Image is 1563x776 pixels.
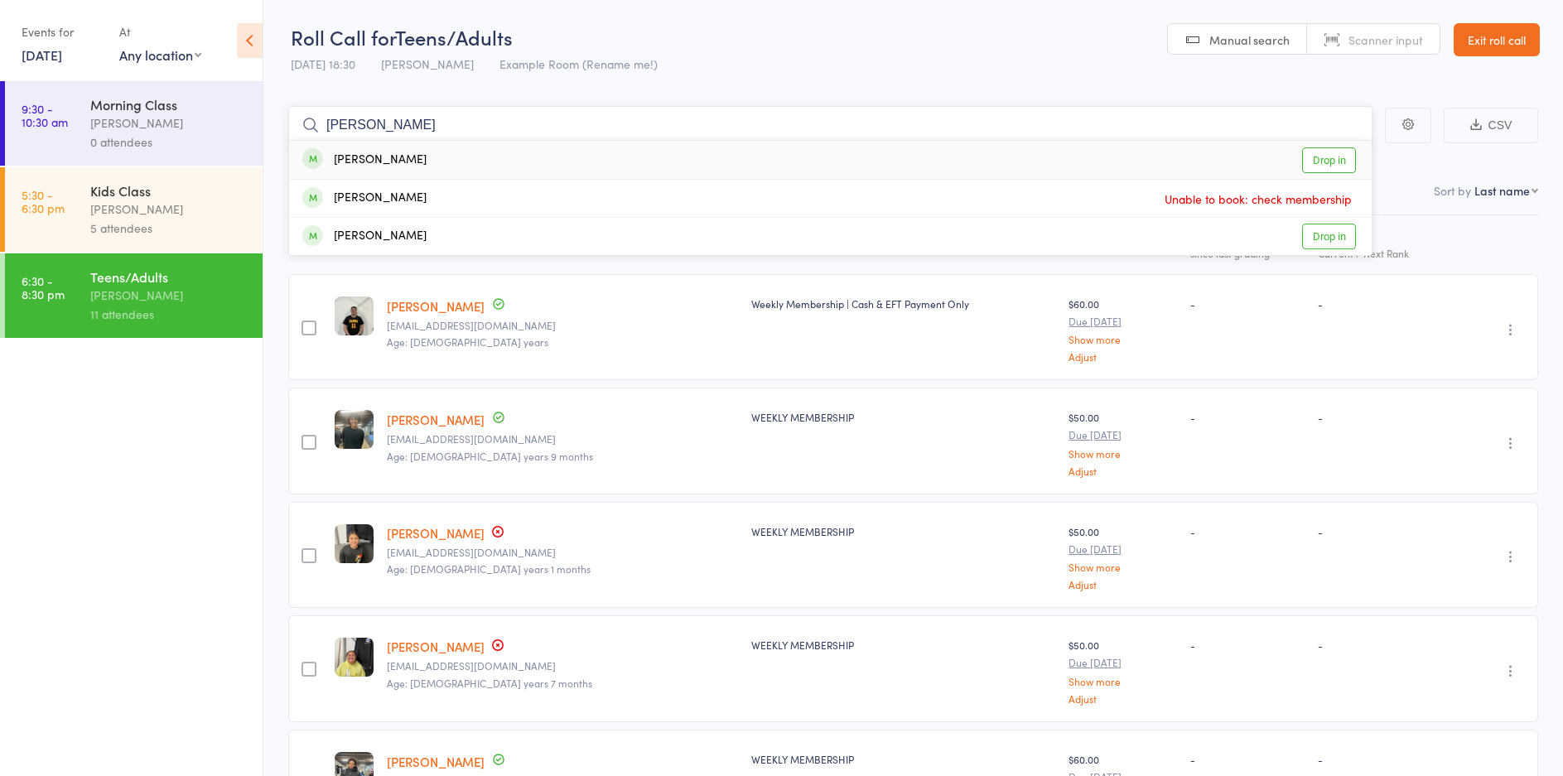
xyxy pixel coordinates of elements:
a: [PERSON_NAME] [387,524,485,542]
div: WEEKLY MEMBERSHIP [751,752,1055,766]
small: Due [DATE] [1069,657,1177,668]
a: 5:30 -6:30 pmKids Class[PERSON_NAME]5 attendees [5,167,263,252]
div: WEEKLY MEMBERSHIP [751,524,1055,538]
a: Exit roll call [1454,23,1540,56]
div: WEEKLY MEMBERSHIP [751,410,1055,424]
div: $50.00 [1069,524,1177,590]
small: Due [DATE] [1069,543,1177,555]
time: 5:30 - 6:30 pm [22,188,65,214]
div: 11 attendees [90,305,248,324]
div: 0 attendees [90,133,248,152]
span: Unable to book: check membership [1160,186,1356,211]
a: Show more [1069,448,1177,459]
div: - [1190,296,1305,311]
small: matt.cierpisz@gmail.com [387,320,738,331]
div: $60.00 [1069,296,1177,362]
div: Last name [1474,182,1530,199]
input: Search by name [288,106,1372,144]
a: Drop in [1302,147,1356,173]
span: Age: [DEMOGRAPHIC_DATA] years [387,335,548,349]
img: image1749631245.png [335,524,374,563]
div: - [1318,752,1448,766]
div: [PERSON_NAME] [90,113,248,133]
div: - [1318,638,1448,652]
small: rdusting.31@hotmail.com [387,547,738,558]
div: Teens/Adults [90,268,248,286]
div: $50.00 [1069,638,1177,703]
div: [PERSON_NAME] [90,286,248,305]
div: Kids Class [90,181,248,200]
small: rdusting.31@hotmail.com [387,660,738,672]
div: Style [1311,223,1454,267]
small: Taireinacooper27@gmail.com [387,433,738,445]
div: 5 attendees [90,219,248,238]
div: - [1190,410,1305,424]
a: [PERSON_NAME] [387,753,485,770]
div: WEEKLY MEMBERSHIP [751,638,1055,652]
span: Example Room (Rename me!) [499,55,658,72]
div: - [1318,524,1448,538]
a: [DATE] [22,46,62,64]
small: Due [DATE] [1069,316,1177,327]
div: - [1190,752,1305,766]
a: Adjust [1069,351,1177,362]
div: Weekly Membership | Cash & EFT Payment Only [751,296,1055,311]
span: Teens/Adults [395,23,513,51]
span: Age: [DEMOGRAPHIC_DATA] years 7 months [387,676,592,690]
a: Show more [1069,676,1177,687]
a: 9:30 -10:30 amMorning Class[PERSON_NAME]0 attendees [5,81,263,166]
a: [PERSON_NAME] [387,638,485,655]
div: - [1318,296,1448,311]
time: 6:30 - 8:30 pm [22,274,65,301]
a: [PERSON_NAME] [387,411,485,428]
div: since last grading [1190,248,1305,258]
div: Any location [119,46,201,64]
div: Events for [22,18,103,46]
div: - [1318,410,1448,424]
span: Age: [DEMOGRAPHIC_DATA] years 1 months [387,562,591,576]
a: Adjust [1069,579,1177,590]
a: Show more [1069,562,1177,572]
div: - [1190,524,1305,538]
div: [PERSON_NAME] [302,151,427,170]
span: Manual search [1209,31,1290,48]
div: $50.00 [1069,410,1177,475]
a: Drop in [1302,224,1356,249]
a: [PERSON_NAME] [387,297,485,315]
div: Morning Class [90,95,248,113]
label: Sort by [1434,182,1471,199]
a: Adjust [1069,465,1177,476]
img: image1749117602.png [335,296,374,335]
div: [PERSON_NAME] [302,189,427,208]
time: 9:30 - 10:30 am [22,102,68,128]
span: [PERSON_NAME] [381,55,474,72]
div: [PERSON_NAME] [302,227,427,246]
div: - [1190,638,1305,652]
div: At [119,18,201,46]
span: Age: [DEMOGRAPHIC_DATA] years 9 months [387,449,593,463]
small: Due [DATE] [1069,429,1177,441]
div: [PERSON_NAME] [90,200,248,219]
div: Current / Next Rank [1318,248,1448,258]
a: Adjust [1069,693,1177,704]
span: Scanner input [1348,31,1423,48]
img: image1749631219.png [335,638,374,677]
span: Roll Call for [291,23,395,51]
button: CSV [1444,108,1538,143]
a: Show more [1069,334,1177,345]
a: 6:30 -8:30 pmTeens/Adults[PERSON_NAME]11 attendees [5,253,263,338]
img: image1751269074.png [335,410,374,449]
span: [DATE] 18:30 [291,55,355,72]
